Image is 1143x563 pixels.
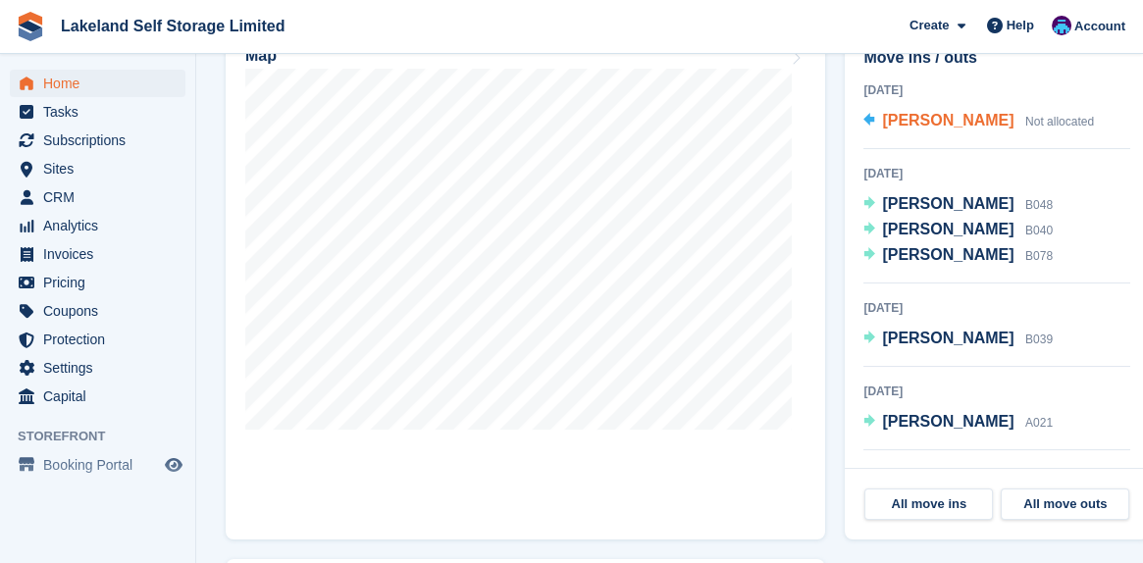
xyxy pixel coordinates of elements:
h2: Map [245,47,277,65]
span: Help [1007,16,1034,35]
a: menu [10,212,185,239]
a: menu [10,354,185,382]
span: Storefront [18,427,195,446]
a: menu [10,451,185,479]
a: Preview store [162,453,185,477]
span: Sites [43,155,161,182]
span: Capital [43,383,161,410]
div: [DATE] [863,165,1130,182]
a: Map [226,29,825,539]
a: [PERSON_NAME] Not allocated [863,109,1094,134]
a: menu [10,297,185,325]
a: menu [10,326,185,353]
span: [PERSON_NAME] [882,221,1013,237]
span: Not allocated [1025,115,1094,128]
a: menu [10,98,185,126]
span: Subscriptions [43,127,161,154]
a: Lakeland Self Storage Limited [53,10,293,42]
a: menu [10,269,185,296]
span: Home [43,70,161,97]
span: [PERSON_NAME] [882,330,1013,346]
span: Settings [43,354,161,382]
span: B040 [1025,224,1053,237]
span: B039 [1025,333,1053,346]
a: menu [10,155,185,182]
a: [PERSON_NAME] A021 [863,410,1053,435]
div: [DATE] [863,81,1130,99]
span: [PERSON_NAME] [882,246,1013,263]
div: [DATE] [863,299,1130,317]
span: [PERSON_NAME] [882,112,1013,128]
img: stora-icon-8386f47178a22dfd0bd8f6a31ec36ba5ce8667c1dd55bd0f319d3a0aa187defe.svg [16,12,45,41]
span: Protection [43,326,161,353]
div: [DATE] [863,466,1130,484]
a: All move ins [864,488,993,520]
span: A021 [1025,416,1053,430]
a: [PERSON_NAME] B040 [863,218,1053,243]
a: [PERSON_NAME] B078 [863,243,1053,269]
a: [PERSON_NAME] B039 [863,327,1053,352]
img: David Dickson [1052,16,1071,35]
span: Booking Portal [43,451,161,479]
a: menu [10,127,185,154]
span: B078 [1025,249,1053,263]
span: [PERSON_NAME] [882,195,1013,212]
h2: Move ins / outs [863,46,1130,70]
span: Pricing [43,269,161,296]
span: Invoices [43,240,161,268]
a: menu [10,183,185,211]
a: [PERSON_NAME] B048 [863,192,1053,218]
span: [PERSON_NAME] [882,413,1013,430]
span: Analytics [43,212,161,239]
span: Account [1074,17,1125,36]
span: Tasks [43,98,161,126]
span: B048 [1025,198,1053,212]
a: menu [10,70,185,97]
a: menu [10,240,185,268]
span: CRM [43,183,161,211]
a: menu [10,383,185,410]
div: [DATE] [863,383,1130,400]
span: Create [909,16,949,35]
a: All move outs [1001,488,1129,520]
span: Coupons [43,297,161,325]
